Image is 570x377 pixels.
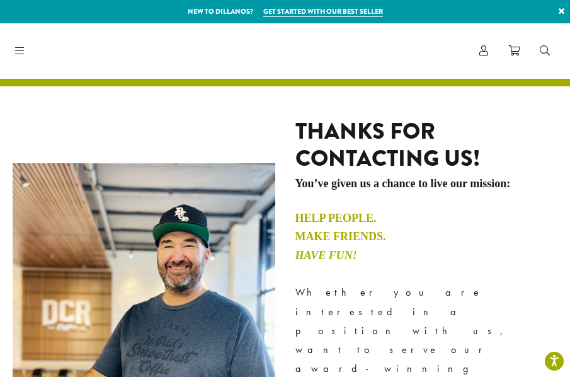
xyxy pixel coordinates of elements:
[295,230,558,244] h4: Make Friends.
[295,118,558,172] h2: Thanks for contacting us!
[295,212,558,226] h4: Help People.
[295,249,357,262] em: Have Fun!
[263,6,383,17] a: Get started with our best seller
[530,40,560,61] a: Search
[295,177,558,191] h5: You’ve given us a chance to live our mission:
